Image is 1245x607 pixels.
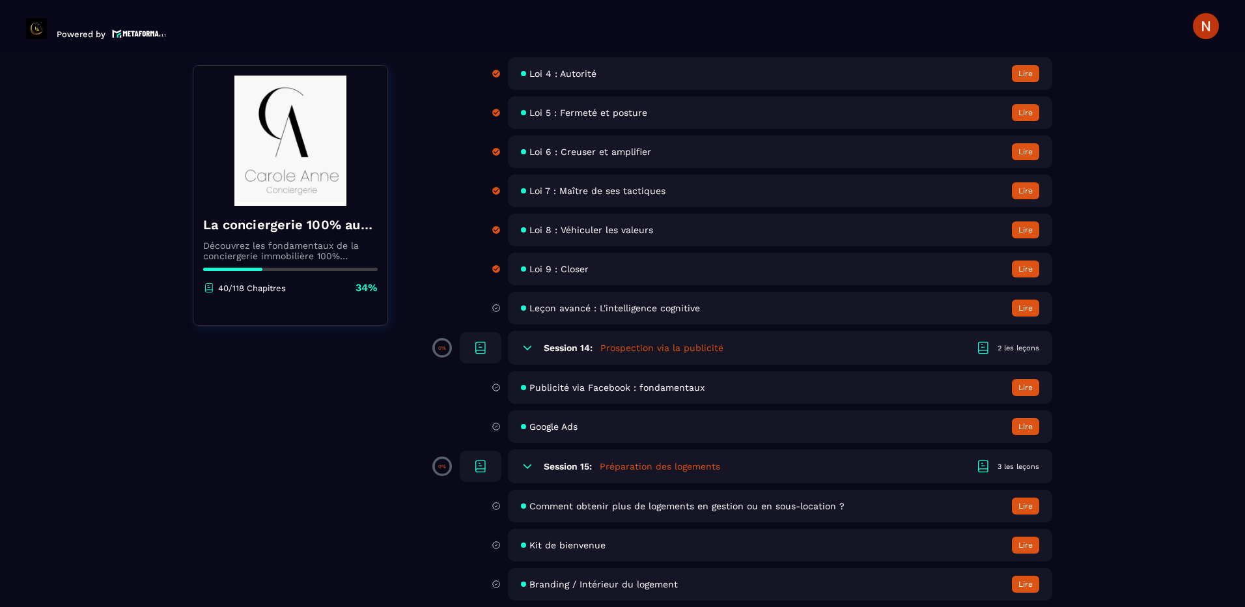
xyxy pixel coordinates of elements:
p: 0% [438,345,446,351]
h4: La conciergerie 100% automatisée [203,216,378,234]
h6: Session 14: [544,343,593,353]
button: Lire [1012,418,1039,435]
button: Lire [1012,300,1039,317]
span: Loi 4 : Autorité [529,68,596,79]
p: 0% [438,464,446,470]
img: logo-branding [26,18,47,39]
span: Branding / Intérieur du logement [529,579,678,589]
h5: Prospection via la publicité [600,341,723,354]
span: Loi 5 : Fermeté et posture [529,107,647,118]
img: logo [112,28,167,39]
p: 34% [356,281,378,295]
span: Loi 9 : Closer [529,264,589,274]
span: Google Ads [529,421,578,432]
span: Loi 8 : Véhiculer les valeurs [529,225,653,235]
div: 2 les leçons [998,343,1039,353]
button: Lire [1012,498,1039,515]
button: Lire [1012,261,1039,277]
p: 40/118 Chapitres [218,283,286,293]
button: Lire [1012,379,1039,396]
span: Loi 7 : Maître de ses tactiques [529,186,665,196]
span: Publicité via Facebook : fondamentaux [529,382,705,393]
h5: Préparation des logements [600,460,720,473]
span: Comment obtenir plus de logements en gestion ou en sous-location ? [529,501,845,511]
button: Lire [1012,182,1039,199]
button: Lire [1012,221,1039,238]
h6: Session 15: [544,461,592,472]
button: Lire [1012,576,1039,593]
img: banner [203,76,378,206]
button: Lire [1012,143,1039,160]
button: Lire [1012,65,1039,82]
span: Kit de bienvenue [529,540,606,550]
span: Leçon avancé : L'intelligence cognitive [529,303,700,313]
div: 3 les leçons [998,462,1039,472]
p: Powered by [57,29,105,39]
p: Découvrez les fondamentaux de la conciergerie immobilière 100% automatisée. Cette formation est c... [203,240,378,261]
button: Lire [1012,104,1039,121]
button: Lire [1012,537,1039,554]
span: Loi 6 : Creuser et amplifier [529,147,651,157]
